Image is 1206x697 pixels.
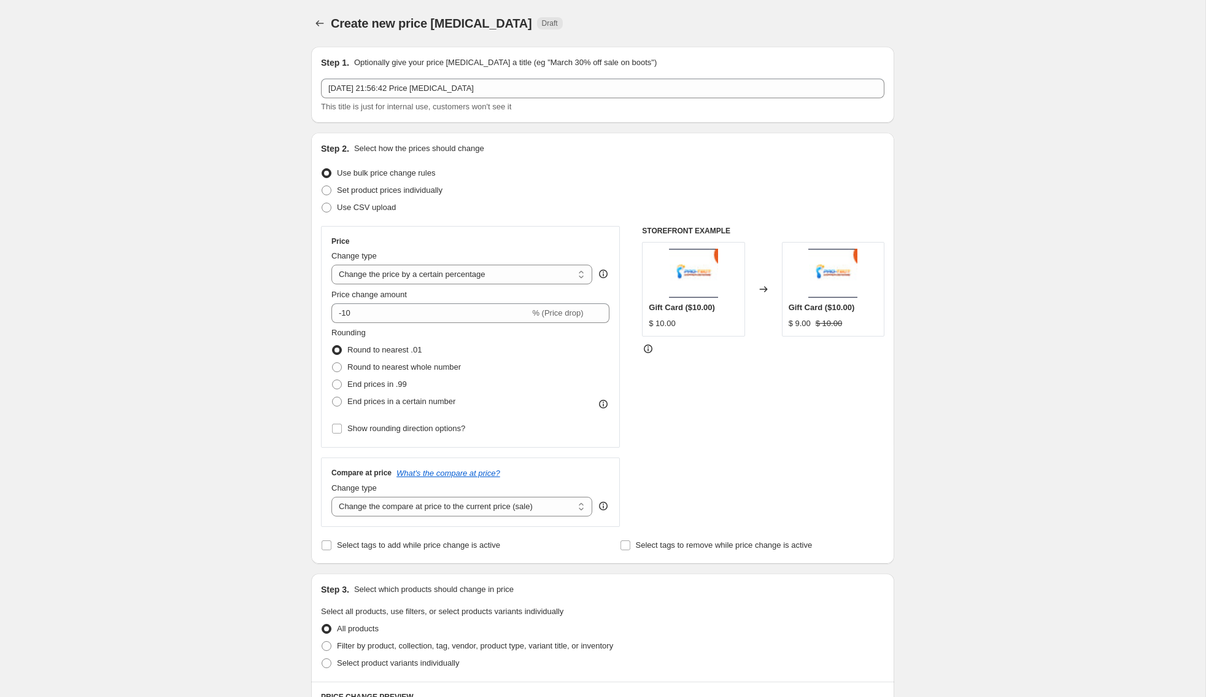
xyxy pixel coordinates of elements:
span: Rounding [331,328,366,337]
span: Select all products, use filters, or select products variants individually [321,607,563,616]
div: $ 9.00 [789,317,811,330]
span: Select product variants individually [337,658,459,668]
strike: $ 10.00 [816,317,842,330]
span: Gift Card ($10.00) [649,303,715,312]
h2: Step 1. [321,56,349,69]
span: Gift Card ($10.00) [789,303,855,312]
span: Round to nearest whole number [347,362,461,372]
p: Select how the prices should change [354,142,484,155]
img: gift10_80x.jpg [808,249,857,298]
span: End prices in a certain number [347,397,455,406]
span: Change type [331,483,377,493]
span: Filter by product, collection, tag, vendor, product type, variant title, or inventory [337,641,613,650]
span: End prices in .99 [347,380,407,389]
h3: Price [331,236,349,246]
span: This title is just for internal use, customers won't see it [321,102,511,111]
h2: Step 3. [321,583,349,596]
span: Show rounding direction options? [347,424,465,433]
span: Create new price [MEDICAL_DATA] [331,17,532,30]
span: Change type [331,251,377,260]
img: gift10_80x.jpg [669,249,718,298]
button: What's the compare at price? [396,469,500,478]
input: -15 [331,303,530,323]
span: Set product prices individually [337,185,443,195]
div: $ 10.00 [649,317,675,330]
span: Draft [542,18,558,28]
p: Select which products should change in price [354,583,514,596]
span: Round to nearest .01 [347,345,422,354]
span: Price change amount [331,290,407,299]
span: Select tags to add while price change is active [337,540,500,550]
div: help [597,500,609,512]
button: Price change jobs [311,15,328,32]
h6: STOREFRONT EXAMPLE [642,226,884,236]
h2: Step 2. [321,142,349,155]
span: % (Price drop) [532,308,583,317]
span: All products [337,624,379,633]
p: Optionally give your price [MEDICAL_DATA] a title (eg "March 30% off sale on boots") [354,56,657,69]
h3: Compare at price [331,468,392,478]
div: help [597,268,609,280]
input: 30% off holiday sale [321,79,884,98]
span: Use CSV upload [337,203,396,212]
span: Select tags to remove while price change is active [636,540,813,550]
span: Use bulk price change rules [337,168,435,177]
